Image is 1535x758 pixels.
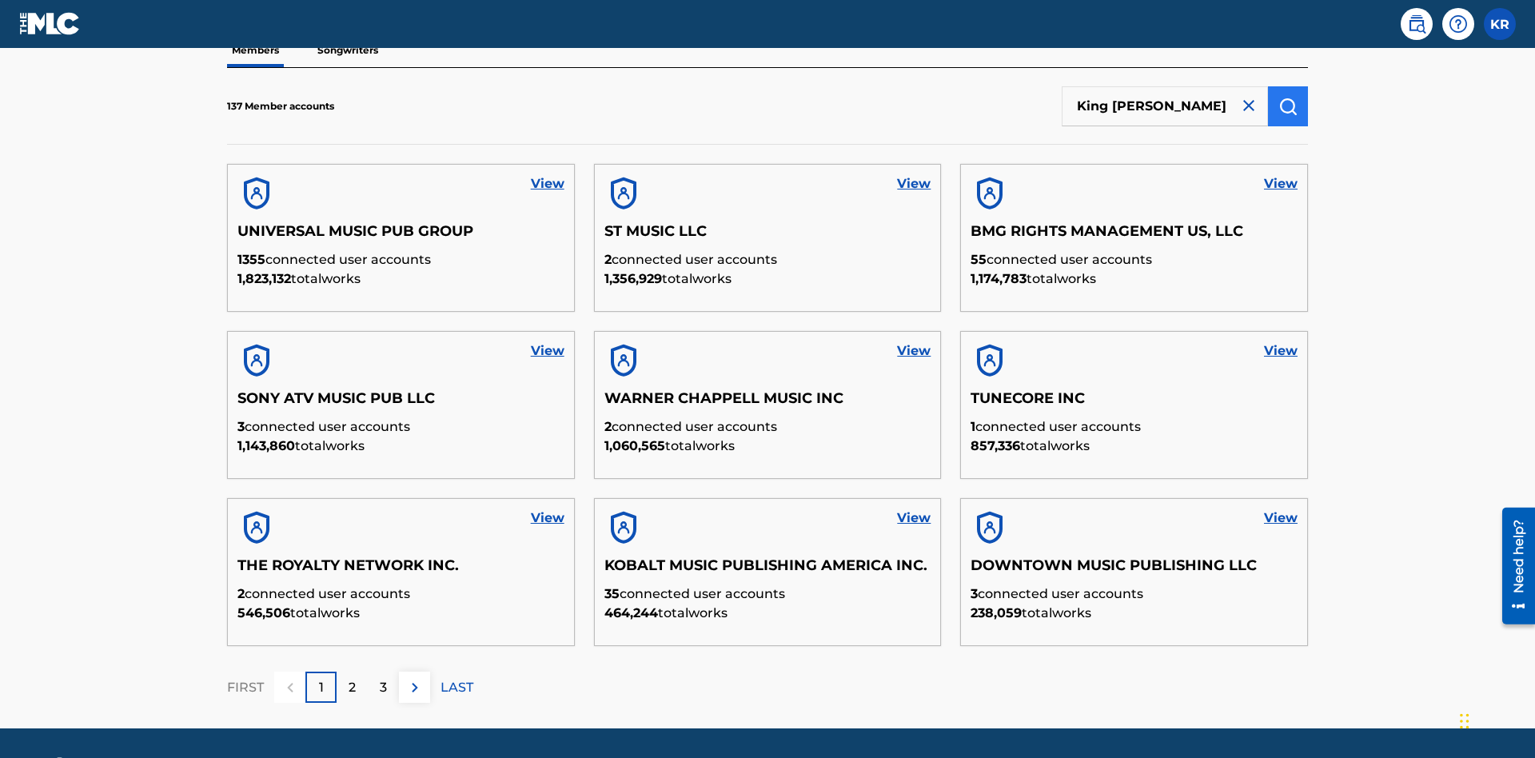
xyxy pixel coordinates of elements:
p: connected user accounts [604,417,931,437]
p: 1 [319,678,324,697]
h5: TUNECORE INC [971,389,1298,417]
img: MLC Logo [19,12,81,35]
p: LAST [441,678,473,697]
span: 35 [604,586,620,601]
img: account [604,341,643,380]
p: connected user accounts [971,584,1298,604]
span: 464,244 [604,605,658,620]
span: 2 [604,252,612,267]
p: FIRST [227,678,264,697]
h5: SONY ATV MUSIC PUB LLC [237,389,564,417]
p: connected user accounts [971,417,1298,437]
img: account [971,174,1009,213]
span: 3 [971,586,978,601]
a: View [897,174,931,193]
img: right [405,678,425,697]
p: total works [971,269,1298,289]
h5: BMG RIGHTS MANAGEMENT US, LLC [971,222,1298,250]
h5: THE ROYALTY NETWORK INC. [237,557,564,584]
img: close [1239,96,1258,115]
span: 238,059 [971,605,1022,620]
p: total works [604,604,931,623]
a: View [1264,509,1298,528]
p: Songwriters [313,34,383,67]
p: total works [604,437,931,456]
h5: WARNER CHAPPELL MUSIC INC [604,389,931,417]
img: account [604,509,643,547]
img: account [237,509,276,547]
a: View [531,509,564,528]
h5: KOBALT MUSIC PUBLISHING AMERICA INC. [604,557,931,584]
span: 2 [237,586,245,601]
div: User Menu [1484,8,1516,40]
img: account [237,174,276,213]
h5: ST MUSIC LLC [604,222,931,250]
span: 1355 [237,252,265,267]
h5: UNIVERSAL MUSIC PUB GROUP [237,222,564,250]
span: 1,823,132 [237,271,291,286]
p: total works [604,269,931,289]
a: View [531,341,564,361]
p: connected user accounts [971,250,1298,269]
span: 1,356,929 [604,271,662,286]
img: help [1449,14,1468,34]
input: Search Members [1062,86,1268,126]
p: connected user accounts [604,584,931,604]
p: Members [227,34,284,67]
a: View [1264,341,1298,361]
p: total works [237,269,564,289]
p: connected user accounts [237,250,564,269]
a: View [897,509,931,528]
p: 3 [380,678,387,697]
img: account [971,341,1009,380]
p: connected user accounts [237,584,564,604]
a: View [1264,174,1298,193]
iframe: Chat Widget [1455,681,1535,758]
span: 1,060,565 [604,438,665,453]
span: 1,143,860 [237,438,295,453]
span: 546,506 [237,605,290,620]
p: total works [971,604,1298,623]
span: 3 [237,419,245,434]
p: 137 Member accounts [227,99,334,114]
p: total works [237,604,564,623]
span: 1 [971,419,975,434]
span: 55 [971,252,987,267]
p: 2 [349,678,356,697]
p: connected user accounts [237,417,564,437]
p: connected user accounts [604,250,931,269]
img: account [237,341,276,380]
iframe: Resource Center [1490,501,1535,632]
p: total works [971,437,1298,456]
a: View [897,341,931,361]
img: account [604,174,643,213]
div: Help [1442,8,1474,40]
span: 1,174,783 [971,271,1027,286]
img: account [971,509,1009,547]
div: Drag [1460,697,1469,745]
a: Public Search [1401,8,1433,40]
a: View [531,174,564,193]
img: Search Works [1278,97,1298,116]
p: total works [237,437,564,456]
img: search [1407,14,1426,34]
span: 2 [604,419,612,434]
span: 857,336 [971,438,1020,453]
h5: DOWNTOWN MUSIC PUBLISHING LLC [971,557,1298,584]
